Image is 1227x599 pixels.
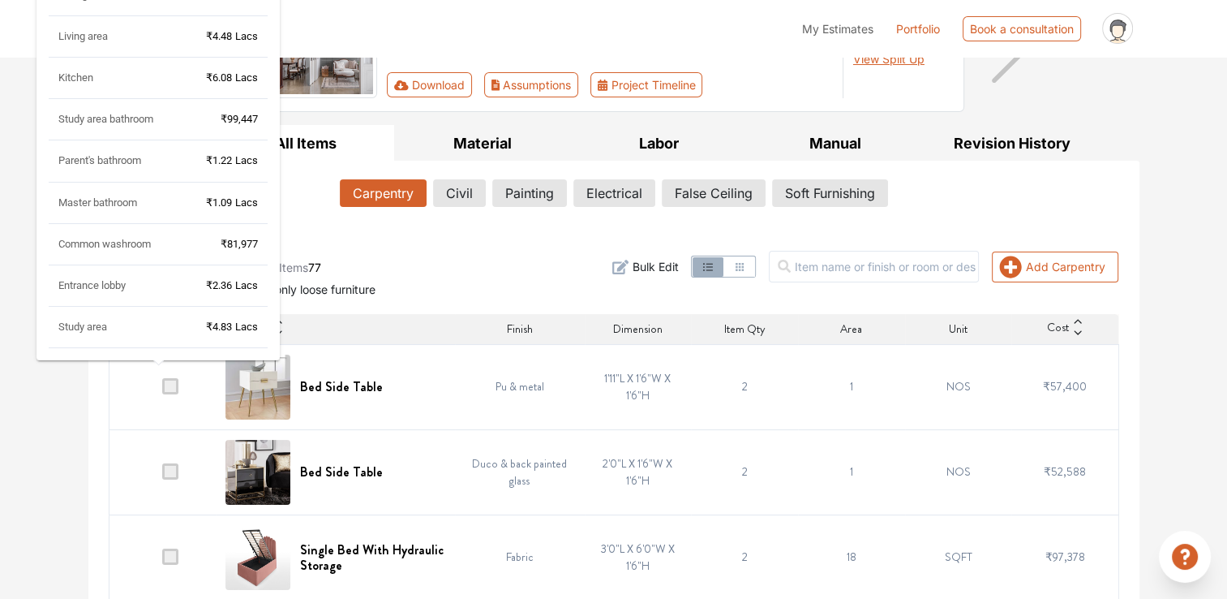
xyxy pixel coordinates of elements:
button: Civil [433,179,486,207]
button: Manual [747,125,924,162]
span: Study area [58,321,107,333]
span: ₹97,378 [1045,549,1084,565]
td: NOS [905,429,1012,515]
div: Book a consultation [963,16,1081,41]
td: 2 [691,344,798,429]
button: Download [387,72,472,97]
span: Unit [949,321,967,338]
button: Soft Furnishing [772,179,888,207]
button: Carpentry [340,179,427,207]
td: 1 [798,429,905,515]
span: Master bathroom [58,196,137,209]
button: Bulk Edit [612,258,678,275]
span: Lacs [235,196,258,209]
span: ₹99,447 [221,113,258,125]
button: Painting [492,179,567,207]
span: Lacs [235,279,258,291]
div: Toolbar with button groups [387,72,833,97]
button: Revision History [924,125,1100,162]
img: Single Bed With Hydraulic Storage [225,525,290,590]
span: Bulk Edit [632,258,678,275]
button: False Ceiling [662,179,766,207]
input: Item name or finish or room or description [769,251,979,282]
span: Finish [507,321,533,338]
span: Living area [58,30,108,42]
span: Study area bathroom [58,113,153,125]
button: Assumptions [484,72,579,97]
span: Lacs [235,154,258,166]
button: Project Timeline [590,72,702,97]
span: ₹6.08 [206,71,232,84]
span: Common washroom [58,238,151,250]
h6: Bed Side Table [300,464,383,480]
span: ₹4.48 [206,30,232,42]
img: Bed Side Table [225,355,290,420]
span: View Split Up [853,52,925,66]
img: Bed Side Table [225,440,290,505]
td: 2'0"L X 1'6"W X 1'6"H [585,429,692,515]
button: Labor [571,125,748,162]
button: Add Carpentry [992,252,1118,282]
span: Lacs [235,321,258,333]
span: Lacs [235,71,258,84]
span: Kitchen [58,71,93,84]
span: Area [840,321,862,338]
li: 77 [250,259,321,276]
button: Electrical [573,179,655,207]
span: Parent's bathroom [58,154,141,166]
h6: Bed Side Table [300,379,383,394]
button: Material [394,125,571,162]
td: 1'11"L X 1'6"W X 1'6"H [585,344,692,429]
a: Portfolio [896,20,940,37]
span: ₹1.09 [206,196,232,209]
span: Dimension [613,321,663,338]
td: NOS [905,344,1012,429]
td: 1 [798,344,905,429]
span: Cost [1047,319,1069,338]
span: ₹4.83 [206,321,232,333]
span: Lacs [235,30,258,42]
span: My Estimates [802,22,873,36]
button: All Items [218,125,395,162]
span: ₹1.22 [206,154,232,166]
td: 2 [691,429,798,515]
h6: Single Bed With Hydraulic Storage [300,542,445,573]
div: First group [387,72,715,97]
span: ₹81,977 [221,238,258,250]
span: Item Qty [724,321,766,338]
button: View Split Up [853,50,925,67]
span: Display only loose furniture [233,282,375,296]
span: Entrance lobby [58,279,126,291]
span: ₹52,588 [1044,463,1086,480]
span: ₹2.36 [206,279,232,291]
td: Pu & metal [455,344,585,429]
td: Duco & back painted glass [455,429,585,515]
span: ₹57,400 [1043,378,1087,394]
